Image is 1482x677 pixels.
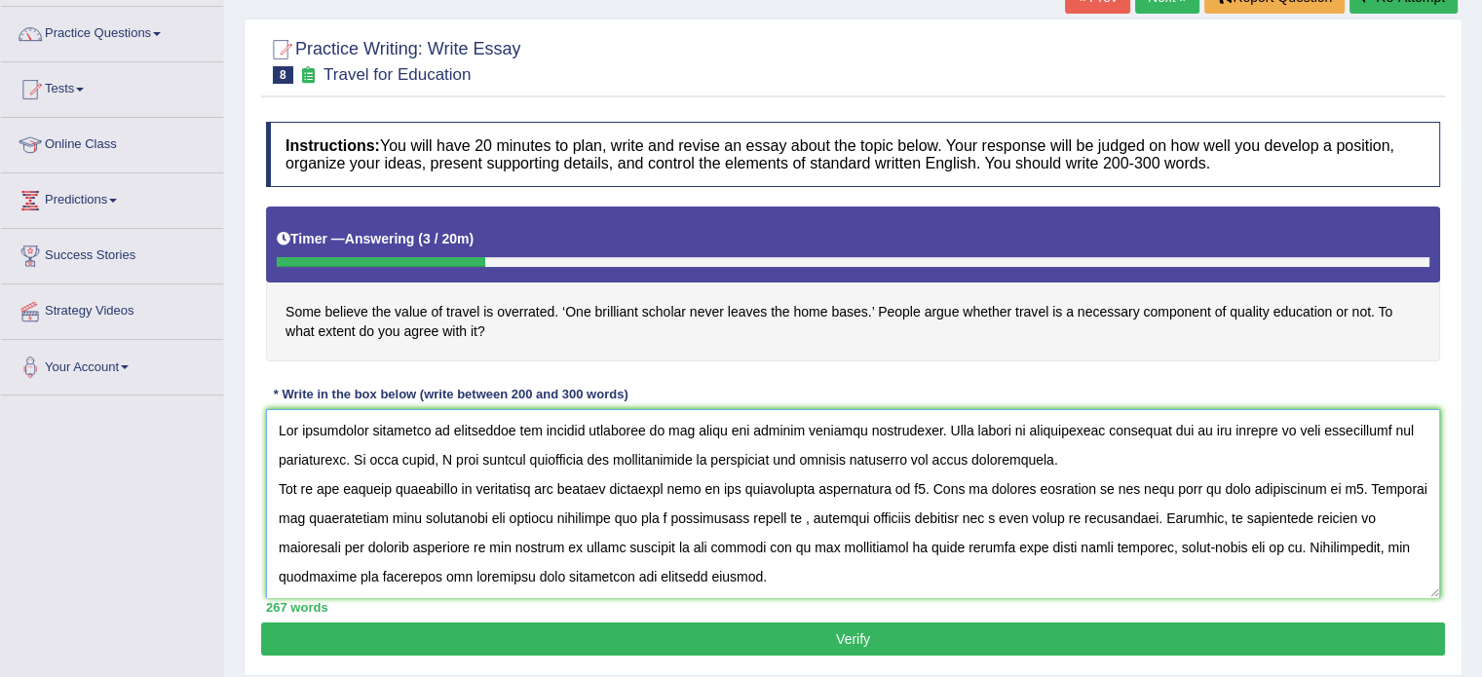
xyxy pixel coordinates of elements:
a: Practice Questions [1,7,223,56]
b: Answering [345,231,415,246]
small: Exam occurring question [298,66,319,85]
div: 267 words [266,598,1440,617]
a: Online Class [1,118,223,167]
a: Predictions [1,173,223,222]
h2: Practice Writing: Write Essay [266,35,520,84]
a: Strategy Videos [1,284,223,333]
small: Travel for Education [323,65,472,84]
div: * Write in the box below (write between 200 and 300 words) [266,386,635,404]
a: Tests [1,62,223,111]
h5: Timer — [277,232,474,246]
h4: You will have 20 minutes to plan, write and revise an essay about the topic below. Your response ... [266,122,1440,187]
a: Your Account [1,340,223,389]
h4: Some believe the value of travel is overrated. ‘One brilliant scholar never leaves the home bases... [266,207,1440,361]
b: Instructions: [285,137,380,154]
b: ) [469,231,474,246]
b: ( [418,231,423,246]
span: 8 [273,66,293,84]
button: Verify [261,622,1445,656]
b: 3 / 20m [423,231,469,246]
a: Success Stories [1,229,223,278]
